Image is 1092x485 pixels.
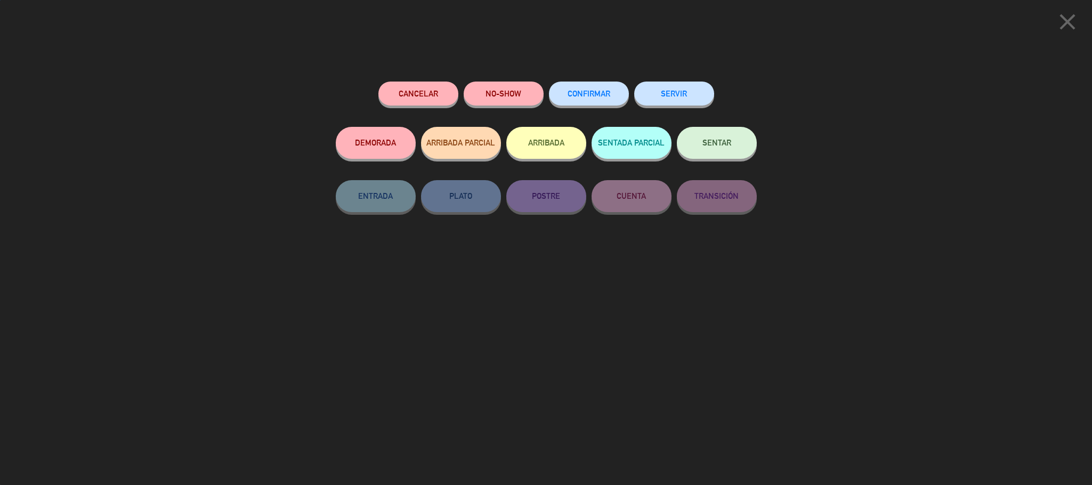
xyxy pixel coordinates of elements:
[1054,9,1081,35] i: close
[1051,8,1084,39] button: close
[549,82,629,106] button: CONFIRMAR
[464,82,544,106] button: NO-SHOW
[506,180,586,212] button: POSTRE
[677,180,757,212] button: TRANSICIÓN
[421,127,501,159] button: ARRIBADA PARCIAL
[677,127,757,159] button: SENTAR
[506,127,586,159] button: ARRIBADA
[426,138,495,147] span: ARRIBADA PARCIAL
[634,82,714,106] button: SERVIR
[592,180,672,212] button: CUENTA
[336,180,416,212] button: ENTRADA
[568,89,610,98] span: CONFIRMAR
[702,138,731,147] span: SENTAR
[378,82,458,106] button: Cancelar
[421,180,501,212] button: PLATO
[592,127,672,159] button: SENTADA PARCIAL
[336,127,416,159] button: DEMORADA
